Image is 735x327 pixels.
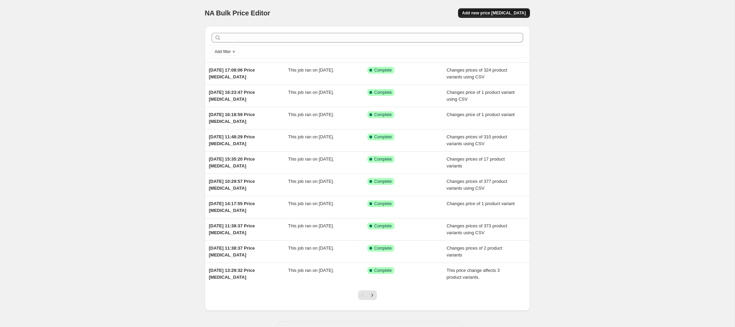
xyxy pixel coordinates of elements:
span: This job ran on [DATE]. [288,268,334,273]
span: This job ran on [DATE]. [288,90,334,95]
span: Complete [374,112,392,117]
span: Changes price of 1 product variant using CSV [447,90,515,102]
span: [DATE] 15:35:20 Price [MEDICAL_DATA] [209,156,255,168]
span: Complete [374,223,392,229]
span: Changes price of 1 product variant [447,112,515,117]
span: Add new price [MEDICAL_DATA] [462,10,526,16]
span: This job ran on [DATE]. [288,67,334,73]
span: This job ran on [DATE]. [288,223,334,228]
span: [DATE] 11:38:37 Price [MEDICAL_DATA] [209,223,255,235]
span: Changes prices of 310 product variants using CSV [447,134,507,146]
span: Complete [374,67,392,73]
span: Complete [374,134,392,140]
span: Changes price of 1 product variant [447,201,515,206]
span: NA Bulk Price Editor [205,9,270,17]
span: Changes prices of 373 product variants using CSV [447,223,507,235]
span: [DATE] 10:29:57 Price [MEDICAL_DATA] [209,179,255,191]
span: This job ran on [DATE]. [288,179,334,184]
span: [DATE] 14:17:55 Price [MEDICAL_DATA] [209,201,255,213]
span: Complete [374,179,392,184]
nav: Pagination [358,290,377,300]
span: Complete [374,246,392,251]
span: This job ran on [DATE]. [288,246,334,251]
button: Add filter [212,48,239,56]
button: Add new price [MEDICAL_DATA] [458,8,530,18]
span: Complete [374,156,392,162]
span: [DATE] 16:23:47 Price [MEDICAL_DATA] [209,90,255,102]
span: [DATE] 16:18:59 Price [MEDICAL_DATA] [209,112,255,124]
span: This job ran on [DATE]. [288,156,334,162]
span: Changes prices of 377 product variants using CSV [447,179,507,191]
span: [DATE] 11:48:29 Price [MEDICAL_DATA] [209,134,255,146]
span: This job ran on [DATE]. [288,112,334,117]
span: Changes prices of 17 product variants [447,156,505,168]
span: [DATE] 11:38:37 Price [MEDICAL_DATA] [209,246,255,257]
span: [DATE] 13:29:32 Price [MEDICAL_DATA] [209,268,255,280]
span: [DATE] 17:08:06 Price [MEDICAL_DATA] [209,67,255,79]
span: This job ran on [DATE]. [288,201,334,206]
span: This price change affects 3 product variants. [447,268,500,280]
span: Complete [374,268,392,273]
span: Changes prices of 2 product variants [447,246,503,257]
button: Next [367,290,377,300]
span: This job ran on [DATE]. [288,134,334,139]
span: Complete [374,90,392,95]
span: Add filter [215,49,231,54]
span: Changes prices of 324 product variants using CSV [447,67,507,79]
span: Complete [374,201,392,206]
